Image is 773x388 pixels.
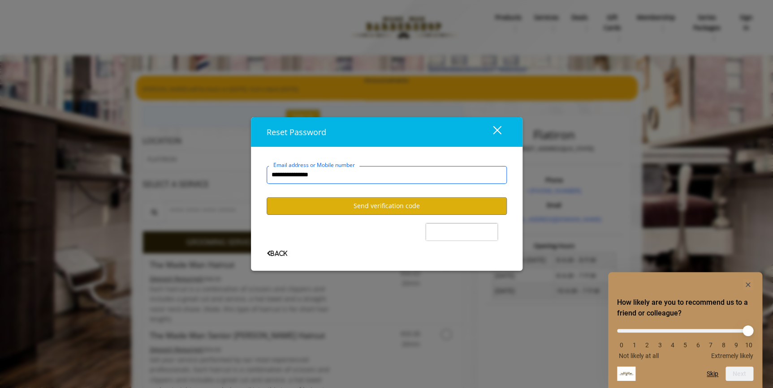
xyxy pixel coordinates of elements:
li: 0 [617,341,626,349]
div: How likely are you to recommend us to a friend or colleague? Select an option from 0 to 10, with ... [617,322,753,359]
button: close dialog [476,123,507,141]
span: Reset Password [267,126,326,137]
li: 6 [693,341,702,349]
span: Extremely likely [711,352,753,359]
button: Next question [725,367,753,381]
li: 1 [630,341,639,349]
iframe: reCAPTCHA [426,224,497,240]
span: Not likely at all [619,352,659,359]
li: 10 [744,341,753,349]
h2: How likely are you to recommend us to a friend or colleague? Select an option from 0 to 10, with ... [617,297,753,319]
li: 3 [655,341,664,349]
li: 4 [668,341,677,349]
button: Skip [707,370,718,377]
label: Email address or Mobile number [269,160,359,169]
div: How likely are you to recommend us to a friend or colleague? Select an option from 0 to 10, with ... [617,279,753,381]
li: 8 [719,341,728,349]
li: 9 [732,341,741,349]
button: Send verification code [267,197,507,214]
input: Email address or Mobile number [267,166,507,183]
li: 5 [681,341,690,349]
span: Back [267,251,287,256]
button: Hide survey [743,279,753,290]
div: close dialog [483,125,501,139]
li: 7 [706,341,715,349]
li: 2 [643,341,652,349]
